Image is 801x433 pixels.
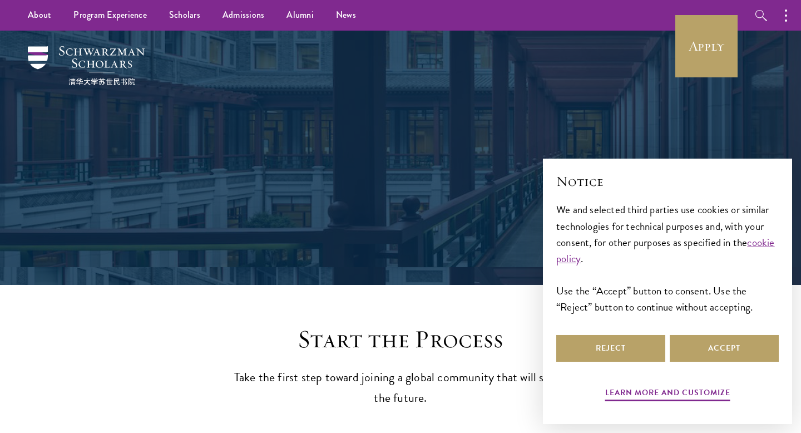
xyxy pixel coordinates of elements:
div: We and selected third parties use cookies or similar technologies for technical purposes and, wit... [556,201,779,314]
h2: Start the Process [228,324,573,355]
a: cookie policy [556,234,775,267]
button: Accept [670,335,779,362]
p: Take the first step toward joining a global community that will shape the future. [228,367,573,409]
img: Schwarzman Scholars [28,46,145,85]
button: Reject [556,335,665,362]
a: Apply [675,15,738,77]
h2: Notice [556,172,779,191]
button: Learn more and customize [605,386,730,403]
